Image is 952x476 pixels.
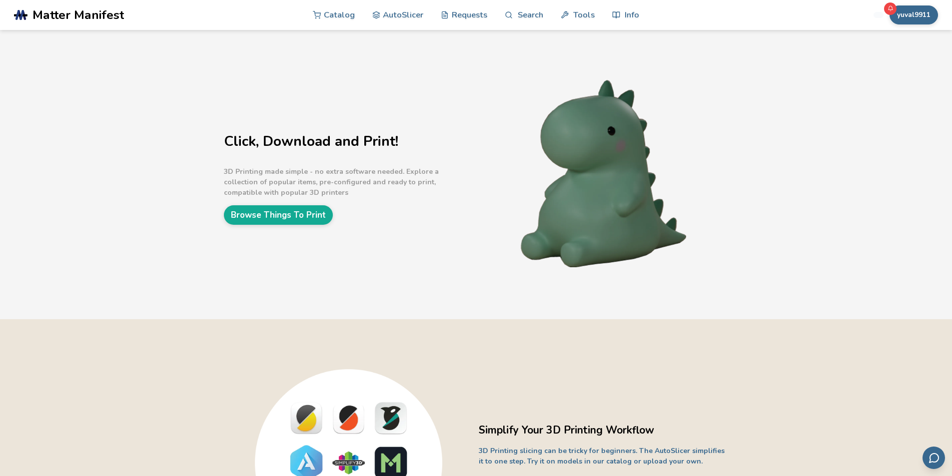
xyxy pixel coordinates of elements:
h1: Click, Download and Print! [224,134,474,149]
span: Matter Manifest [32,8,124,22]
button: yuval9911 [890,5,938,24]
button: Send feedback via email [923,447,945,469]
p: 3D Printing slicing can be tricky for beginners. The AutoSlicer simplifies it to one step. Try it... [479,446,729,467]
p: 3D Printing made simple - no extra software needed. Explore a collection of popular items, pre-co... [224,166,474,198]
h2: Simplify Your 3D Printing Workflow [479,423,729,438]
a: Browse Things To Print [224,205,333,225]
